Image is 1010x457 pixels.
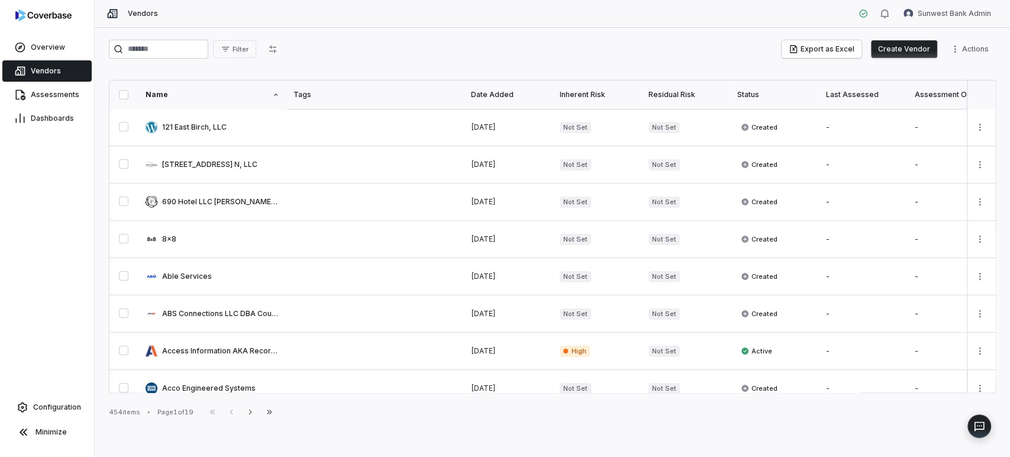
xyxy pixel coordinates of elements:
[741,309,777,318] span: Created
[915,90,989,99] div: Assessment Outcome
[908,295,996,333] td: -
[819,221,908,258] td: -
[871,40,937,58] button: Create Vendor
[471,272,496,281] span: [DATE]
[146,90,279,99] div: Name
[741,234,777,244] span: Created
[560,346,590,357] span: High
[2,108,92,129] a: Dashboards
[471,197,496,206] span: [DATE]
[5,397,89,418] a: Configuration
[648,346,680,357] span: Not Set
[648,383,680,394] span: Not Set
[970,305,989,323] button: More actions
[819,109,908,146] td: -
[908,146,996,184] td: -
[741,384,777,393] span: Created
[903,9,913,18] img: Sunwest Bank Admin avatar
[947,40,996,58] button: More actions
[819,258,908,295] td: -
[157,408,193,417] div: Page 1 of 19
[560,159,591,170] span: Not Set
[819,146,908,184] td: -
[819,295,908,333] td: -
[970,156,989,173] button: More actions
[560,383,591,394] span: Not Set
[819,370,908,407] td: -
[560,122,591,133] span: Not Set
[2,84,92,105] a: Assessments
[970,379,989,397] button: More actions
[737,90,812,99] div: Status
[826,90,901,99] div: Last Assessed
[128,9,158,18] span: Vendors
[213,40,256,58] button: Filter
[970,268,989,285] button: More actions
[908,109,996,146] td: -
[471,384,496,392] span: [DATE]
[819,333,908,370] td: -
[560,197,591,208] span: Not Set
[908,184,996,221] td: -
[648,197,680,208] span: Not Set
[31,66,61,76] span: Vendors
[648,159,680,170] span: Not Set
[648,122,680,133] span: Not Set
[741,160,777,169] span: Created
[471,90,546,99] div: Date Added
[2,37,92,58] a: Overview
[782,40,861,58] button: Export as Excel
[970,230,989,248] button: More actions
[471,123,496,131] span: [DATE]
[233,45,249,54] span: Filter
[31,90,79,99] span: Assessments
[560,271,591,282] span: Not Set
[5,420,89,444] button: Minimize
[471,346,496,355] span: [DATE]
[560,234,591,245] span: Not Set
[908,333,996,370] td: -
[147,408,150,416] div: •
[2,60,92,82] a: Vendors
[560,90,634,99] div: Inherent Risk
[918,9,991,18] span: Sunwest Bank Admin
[36,427,67,437] span: Minimize
[970,342,989,360] button: More actions
[471,234,496,243] span: [DATE]
[908,221,996,258] td: -
[741,123,777,132] span: Created
[970,193,989,211] button: More actions
[648,271,680,282] span: Not Set
[741,346,772,356] span: Active
[31,43,65,52] span: Overview
[293,90,457,99] div: Tags
[648,234,680,245] span: Not Set
[648,308,680,320] span: Not Set
[648,90,723,99] div: Residual Risk
[970,118,989,136] button: More actions
[741,272,777,281] span: Created
[109,408,140,417] div: 454 items
[31,114,74,123] span: Dashboards
[896,5,998,22] button: Sunwest Bank Admin avatarSunwest Bank Admin
[908,258,996,295] td: -
[15,9,72,21] img: logo-D7KZi-bG.svg
[471,309,496,318] span: [DATE]
[908,370,996,407] td: -
[33,403,81,412] span: Configuration
[471,160,496,169] span: [DATE]
[741,197,777,207] span: Created
[560,308,591,320] span: Not Set
[819,184,908,221] td: -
